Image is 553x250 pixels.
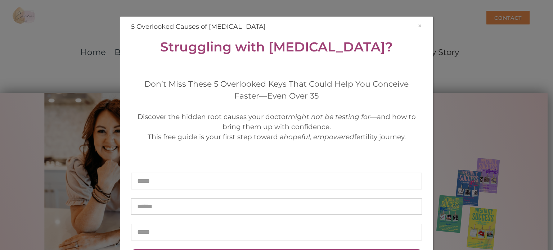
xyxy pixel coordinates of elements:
[284,133,354,141] em: hopeful, empowered
[131,132,422,142] div: This free guide is your first step toward a fertility journey.
[131,112,422,132] div: Discover the hidden root causes your doctor —and how to bring them up with confidence.
[418,22,422,29] button: ×
[160,39,393,55] strong: Struggling with [MEDICAL_DATA]?
[288,113,370,121] em: might not be testing for
[131,22,422,32] h4: 5 Overlooked Causes of [MEDICAL_DATA]
[144,79,409,101] span: Don’t Miss These 5 Overlooked Keys That Could Help You Conceive Faster—Even Over 35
